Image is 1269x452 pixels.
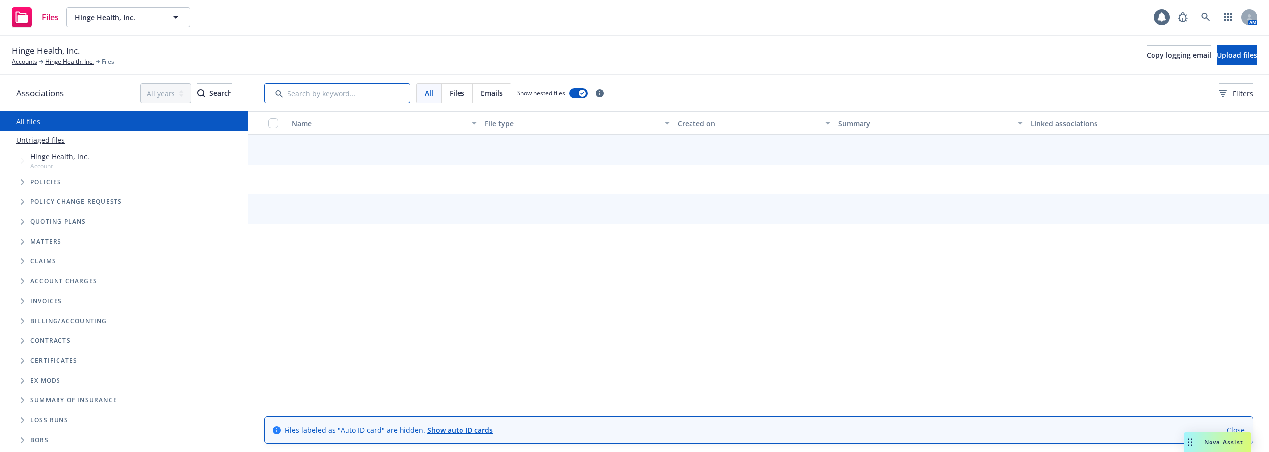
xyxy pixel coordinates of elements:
[517,89,565,97] span: Show nested files
[45,57,94,66] a: Hinge Health, Inc.
[30,298,62,304] span: Invoices
[427,425,493,435] a: Show auto ID cards
[66,7,190,27] button: Hinge Health, Inc.
[30,162,89,170] span: Account
[30,397,117,403] span: Summary of insurance
[425,88,433,98] span: All
[42,13,58,21] span: Files
[834,111,1027,135] button: Summary
[30,151,89,162] span: Hinge Health, Inc.
[197,84,232,103] div: Search
[1147,50,1211,60] span: Copy logging email
[0,149,248,311] div: Tree Example
[30,258,56,264] span: Claims
[678,118,819,129] div: Created on
[1219,88,1253,99] span: Filters
[30,358,77,364] span: Certificates
[30,417,68,423] span: Loss Runs
[30,338,71,344] span: Contracts
[674,111,834,135] button: Created on
[1031,118,1215,129] div: Linked associations
[292,118,466,129] div: Name
[1027,111,1219,135] button: Linked associations
[1184,432,1196,452] div: Drag to move
[481,88,503,98] span: Emails
[16,87,64,100] span: Associations
[102,57,114,66] span: Files
[16,135,65,145] a: Untriaged files
[8,3,62,31] a: Files
[1173,7,1193,27] a: Report a Bug
[0,311,248,450] div: Folder Tree Example
[481,111,674,135] button: File type
[285,425,493,435] span: Files labeled as "Auto ID card" are hidden.
[30,179,61,185] span: Policies
[30,318,107,324] span: Billing/Accounting
[30,278,97,284] span: Account charges
[30,437,49,443] span: BORs
[1217,45,1257,65] button: Upload files
[12,44,80,57] span: Hinge Health, Inc.
[1233,88,1253,99] span: Filters
[75,12,161,23] span: Hinge Health, Inc.
[1204,438,1243,446] span: Nova Assist
[450,88,464,98] span: Files
[1196,7,1215,27] a: Search
[30,199,122,205] span: Policy change requests
[197,89,205,97] svg: Search
[30,219,86,225] span: Quoting plans
[264,83,410,103] input: Search by keyword...
[268,118,278,128] input: Select all
[485,118,659,129] div: File type
[1184,432,1251,452] button: Nova Assist
[1218,7,1238,27] a: Switch app
[1217,50,1257,60] span: Upload files
[12,57,37,66] a: Accounts
[1219,83,1253,103] button: Filters
[30,239,61,245] span: Matters
[1147,45,1211,65] button: Copy logging email
[1227,425,1245,435] a: Close
[16,117,40,126] a: All files
[30,378,60,384] span: Ex Mods
[288,111,481,135] button: Name
[838,118,1012,129] div: Summary
[197,83,232,103] button: SearchSearch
